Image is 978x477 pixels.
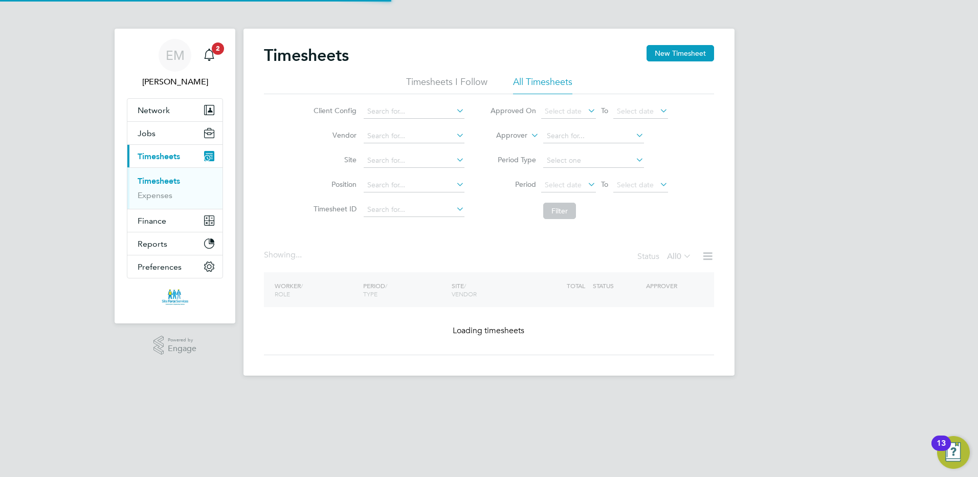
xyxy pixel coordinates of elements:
button: Open Resource Center, 13 new notifications [937,436,970,469]
input: Search for... [364,203,464,217]
span: EM [166,49,185,62]
span: Reports [138,239,167,249]
a: Powered byEngage [153,336,197,355]
label: Timesheet ID [310,204,357,213]
button: Finance [127,209,223,232]
button: Jobs [127,122,223,144]
a: 2 [199,39,219,72]
a: Go to home page [127,289,223,305]
div: Timesheets [127,167,223,209]
span: Jobs [138,128,155,138]
label: Period [490,180,536,189]
label: Period Type [490,155,536,164]
label: All [667,251,692,262]
span: To [598,178,611,191]
img: siteforceservices-logo-retina.png [161,289,189,305]
input: Search for... [364,129,464,143]
span: 2 [212,42,224,55]
label: Vendor [310,131,357,140]
label: Approved On [490,106,536,115]
li: Timesheets I Follow [406,76,487,94]
input: Search for... [364,178,464,192]
span: Select date [617,180,654,189]
span: Powered by [168,336,196,344]
div: Status [637,250,694,264]
input: Search for... [364,104,464,119]
button: New Timesheet [647,45,714,61]
button: Reports [127,232,223,255]
span: Finance [138,216,166,226]
li: All Timesheets [513,76,572,94]
a: Timesheets [138,176,180,186]
button: Preferences [127,255,223,278]
span: Select date [545,180,582,189]
span: To [598,104,611,117]
input: Search for... [543,129,644,143]
a: Expenses [138,190,172,200]
label: Approver [481,131,527,141]
a: EM[PERSON_NAME] [127,39,223,88]
button: Filter [543,203,576,219]
span: Timesheets [138,151,180,161]
div: 13 [937,443,946,457]
label: Client Config [310,106,357,115]
h2: Timesheets [264,45,349,66]
label: Site [310,155,357,164]
span: Network [138,105,170,115]
span: Select date [545,106,582,116]
input: Select one [543,154,644,168]
span: Select date [617,106,654,116]
span: Preferences [138,262,182,272]
button: Timesheets [127,145,223,167]
input: Search for... [364,154,464,168]
button: Network [127,99,223,121]
label: Position [310,180,357,189]
div: Showing [264,250,304,261]
span: Eliza McCallum [127,76,223,88]
nav: Main navigation [115,29,235,323]
span: ... [296,250,302,260]
span: Engage [168,344,196,353]
span: 0 [677,251,681,262]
